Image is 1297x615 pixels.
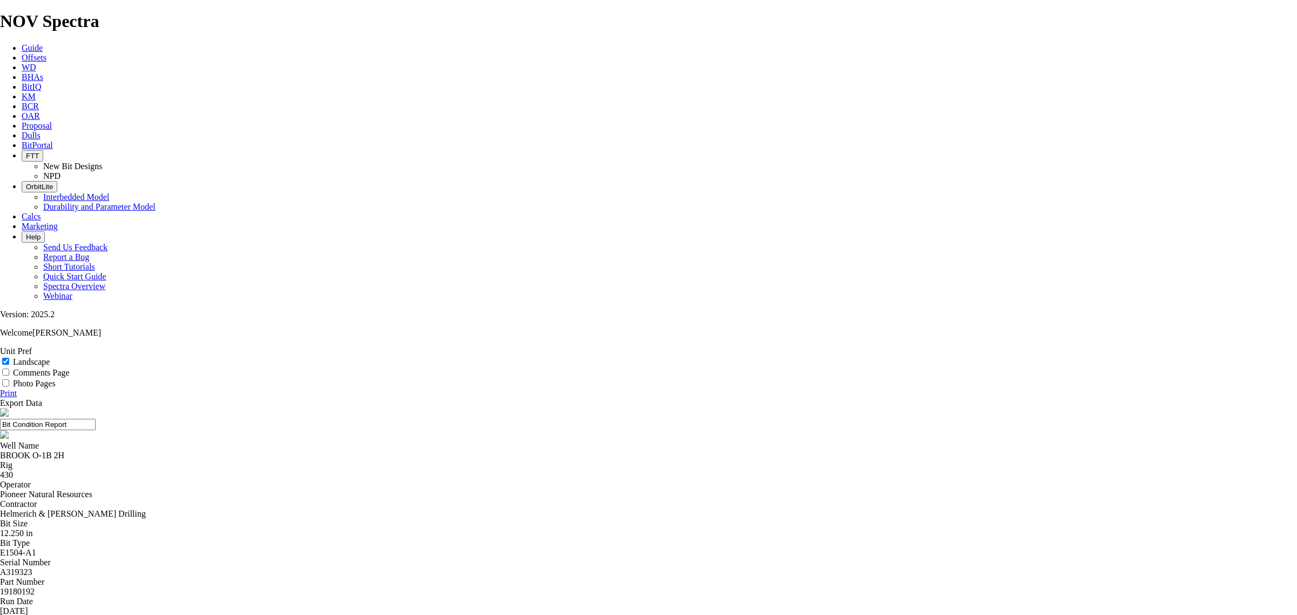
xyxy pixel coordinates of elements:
[22,181,57,192] button: OrbitLite
[13,357,50,366] label: Landscape
[22,92,36,101] a: KM
[26,233,41,241] span: Help
[43,162,102,171] a: New Bit Designs
[43,262,95,271] a: Short Tutorials
[22,121,52,130] a: Proposal
[22,43,43,52] a: Guide
[22,53,46,62] a: Offsets
[22,63,36,72] a: WD
[32,328,101,337] span: [PERSON_NAME]
[43,282,105,291] a: Spectra Overview
[43,192,109,202] a: Interbedded Model
[22,150,43,162] button: FTT
[43,243,108,252] a: Send Us Feedback
[43,171,61,181] a: NPD
[22,111,40,121] a: OAR
[22,102,39,111] a: BCR
[22,72,43,82] a: BHAs
[22,231,45,243] button: Help
[43,252,89,262] a: Report a Bug
[22,222,58,231] a: Marketing
[26,183,53,191] span: OrbitLite
[13,368,69,377] label: Comments Page
[22,141,53,150] a: BitPortal
[22,131,41,140] a: Dulls
[43,202,156,211] a: Durability and Parameter Model
[43,291,72,300] a: Webinar
[26,152,39,160] span: FTT
[43,272,106,281] a: Quick Start Guide
[13,379,56,388] label: Photo Pages
[22,212,41,221] a: Calcs
[22,82,41,91] a: BitIQ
